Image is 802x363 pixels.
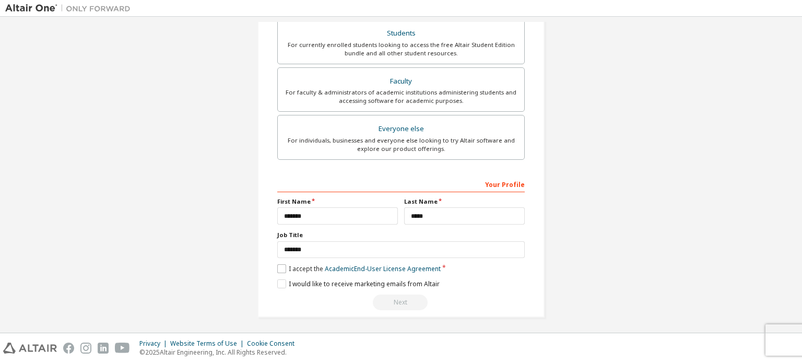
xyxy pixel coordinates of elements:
[277,197,398,206] label: First Name
[277,264,441,273] label: I accept the
[284,88,518,105] div: For faculty & administrators of academic institutions administering students and accessing softwa...
[284,74,518,89] div: Faculty
[5,3,136,14] img: Altair One
[247,339,301,348] div: Cookie Consent
[139,348,301,357] p: © 2025 Altair Engineering, Inc. All Rights Reserved.
[139,339,170,348] div: Privacy
[80,343,91,354] img: instagram.svg
[115,343,130,354] img: youtube.svg
[325,264,441,273] a: Academic End-User License Agreement
[277,279,440,288] label: I would like to receive marketing emails from Altair
[284,41,518,57] div: For currently enrolled students looking to access the free Altair Student Edition bundle and all ...
[170,339,247,348] div: Website Terms of Use
[284,122,518,136] div: Everyone else
[284,26,518,41] div: Students
[63,343,74,354] img: facebook.svg
[277,231,525,239] label: Job Title
[284,136,518,153] div: For individuals, businesses and everyone else looking to try Altair software and explore our prod...
[404,197,525,206] label: Last Name
[3,343,57,354] img: altair_logo.svg
[98,343,109,354] img: linkedin.svg
[277,295,525,310] div: Read and acccept EULA to continue
[277,175,525,192] div: Your Profile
